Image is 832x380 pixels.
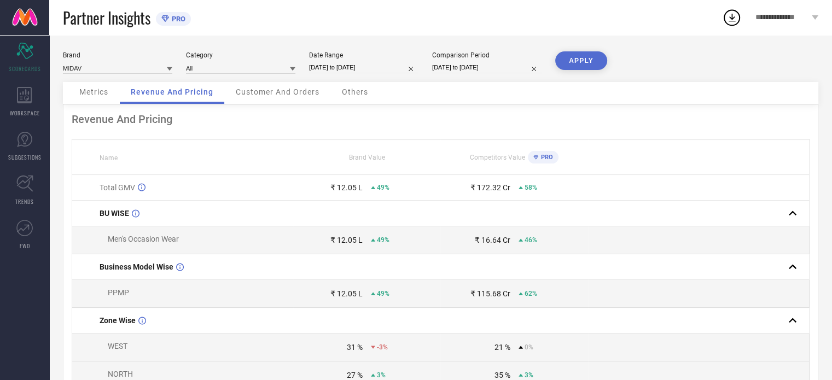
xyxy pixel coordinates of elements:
span: Brand Value [349,154,385,161]
div: ₹ 16.64 Cr [475,236,510,244]
div: Revenue And Pricing [72,113,810,126]
span: 3% [377,371,386,379]
div: ₹ 12.05 L [330,236,363,244]
span: 49% [377,290,389,297]
div: Date Range [309,51,418,59]
div: ₹ 115.68 Cr [470,289,510,298]
div: Comparison Period [432,51,542,59]
div: Category [186,51,295,59]
span: 0% [525,343,533,351]
span: SUGGESTIONS [8,153,42,161]
span: 46% [525,236,537,244]
span: PRO [538,154,553,161]
div: ₹ 12.05 L [330,183,363,192]
div: 31 % [347,343,363,352]
span: FWD [20,242,30,250]
span: Revenue And Pricing [131,87,213,96]
div: ₹ 12.05 L [330,289,363,298]
input: Select date range [309,62,418,73]
span: 58% [525,184,537,191]
div: Open download list [722,8,742,27]
span: BU WISE [100,209,129,218]
span: Name [100,154,118,162]
div: 21 % [494,343,510,352]
span: PPMP [108,288,129,297]
span: WEST [108,342,127,350]
span: NORTH [108,370,133,378]
div: Brand [63,51,172,59]
span: Partner Insights [63,7,150,29]
span: WORKSPACE [10,109,40,117]
span: Men's Occasion Wear [108,235,179,243]
span: PRO [169,15,185,23]
span: TRENDS [15,197,34,206]
span: 62% [525,290,537,297]
span: 3% [525,371,533,379]
button: APPLY [555,51,607,70]
span: Zone Wise [100,316,136,325]
span: -3% [377,343,388,351]
div: 35 % [494,371,510,379]
span: SCORECARDS [9,65,41,73]
div: 27 % [347,371,363,379]
input: Select comparison period [432,62,542,73]
span: Others [342,87,368,96]
span: Total GMV [100,183,135,192]
span: Metrics [79,87,108,96]
span: 49% [377,184,389,191]
span: Competitors Value [470,154,525,161]
span: 49% [377,236,389,244]
div: ₹ 172.32 Cr [470,183,510,192]
span: Business Model Wise [100,262,173,271]
span: Customer And Orders [236,87,319,96]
